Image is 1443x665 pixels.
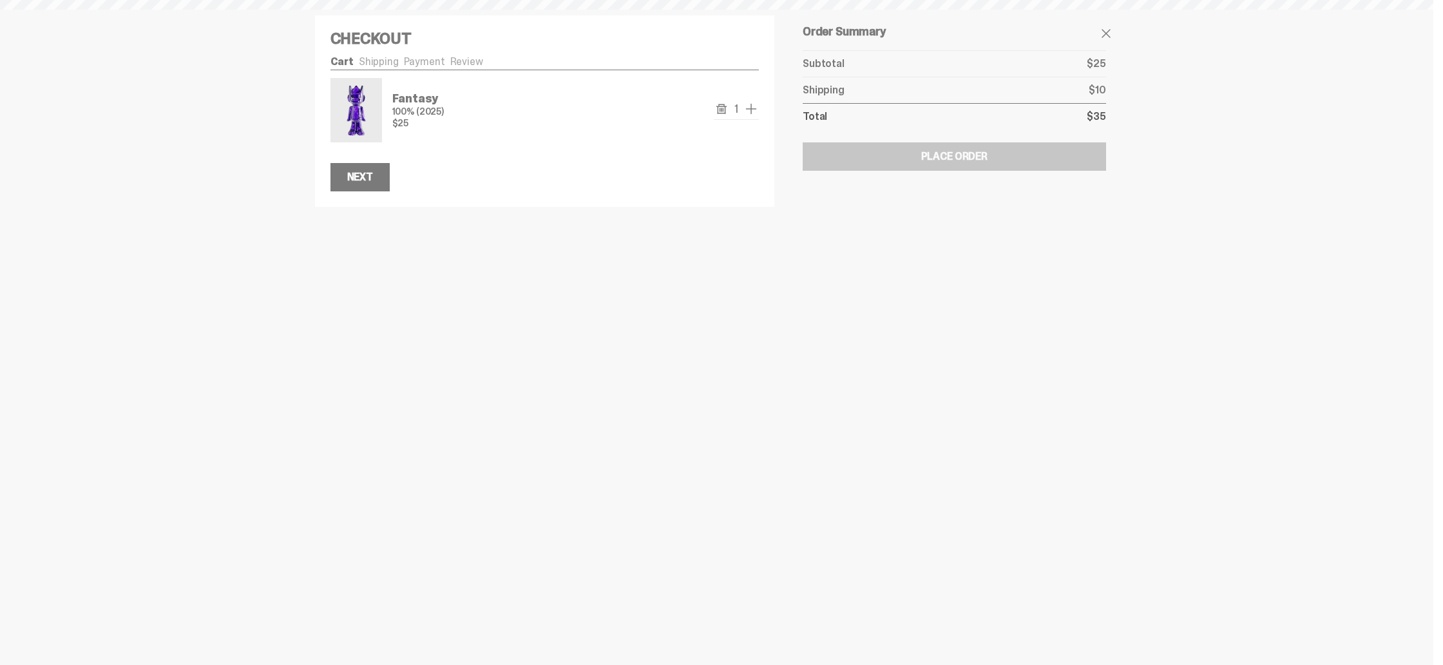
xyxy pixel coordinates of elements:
button: Place Order [803,142,1105,171]
p: 100% (2025) [392,107,444,116]
p: $25 [392,119,444,128]
button: Next [330,163,390,191]
h4: Checkout [330,31,760,46]
a: Cart [330,55,354,68]
a: Shipping [359,55,399,68]
p: Total [803,111,827,122]
div: Next [347,172,373,182]
button: add one [743,101,759,117]
p: Fantasy [392,93,444,104]
p: Subtotal [803,59,845,69]
span: 1 [729,103,743,115]
p: $35 [1087,111,1106,122]
p: Shipping [803,85,845,95]
p: $25 [1087,59,1106,69]
p: $10 [1089,85,1106,95]
h5: Order Summary [803,26,1105,37]
img: Fantasy [333,81,379,140]
div: Place Order [921,151,988,162]
button: remove [714,101,729,117]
